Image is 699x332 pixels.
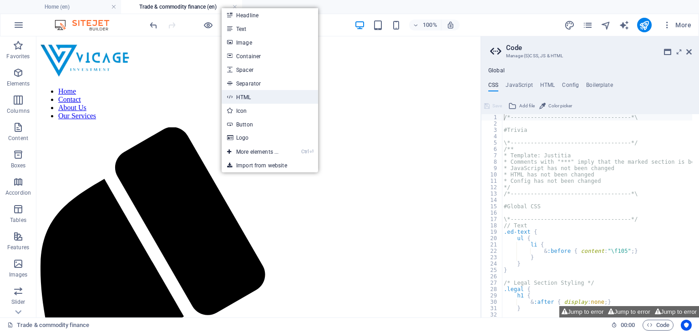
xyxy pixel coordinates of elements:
[481,197,503,203] div: 14
[222,76,318,90] a: Separator
[481,280,503,286] div: 27
[601,20,612,30] button: navigator
[222,104,318,117] a: Icon
[52,20,121,30] img: Editor Logo
[564,20,575,30] button: design
[148,20,159,30] button: undo
[506,52,674,60] h3: Manage (S)CSS, JS & HTML
[639,20,649,30] i: Publish
[619,20,629,30] i: AI Writer
[481,241,503,248] div: 21
[481,222,503,229] div: 18
[222,8,318,22] a: Headline
[301,149,309,155] i: Ctrl
[481,191,503,197] div: 13
[7,320,89,331] a: Click to cancel selection. Double-click to open Pages
[621,320,635,331] span: 00 00
[409,20,441,30] button: 100%
[488,82,498,92] h4: CSS
[643,320,674,331] button: Code
[203,20,213,30] button: Click here to leave preview mode and continue editing
[481,254,503,261] div: 23
[222,35,318,49] a: Image
[481,171,503,178] div: 10
[681,320,692,331] button: Usercentrics
[481,184,503,191] div: 12
[582,20,593,30] i: Pages (Ctrl+Alt+S)
[11,162,26,169] p: Boxes
[481,305,503,312] div: 31
[481,165,503,171] div: 9
[519,101,535,111] span: Add file
[548,101,572,111] span: Color picker
[481,229,503,235] div: 19
[481,312,503,318] div: 32
[481,203,503,210] div: 15
[222,63,318,76] a: Spacer
[7,80,30,87] p: Elements
[446,21,455,29] i: On resize automatically adjust zoom level to fit chosen device.
[601,20,611,30] i: Navigator
[423,20,437,30] h6: 100%
[5,189,31,196] p: Accordion
[663,20,691,30] span: More
[540,82,555,92] h4: HTML
[481,286,503,292] div: 28
[611,320,635,331] h6: Session time
[481,127,503,133] div: 3
[222,90,318,104] a: HTML
[481,292,503,299] div: 29
[148,20,159,30] i: Undo: Change pages (Ctrl+Z)
[222,117,318,131] a: Button
[10,216,26,224] p: Tables
[507,101,536,111] button: Add file
[488,67,505,75] h4: Global
[7,244,29,251] p: Features
[222,159,318,172] a: Import from website
[481,121,503,127] div: 2
[309,149,314,155] i: ⏎
[222,145,284,159] a: Ctrl⏎More elements ...
[7,107,30,115] p: Columns
[481,273,503,280] div: 26
[6,53,30,60] p: Favorites
[559,306,606,317] button: Jump to error
[564,20,575,30] i: Design (Ctrl+Alt+Y)
[222,49,318,63] a: Container
[481,178,503,184] div: 11
[481,248,503,254] div: 22
[538,101,573,111] button: Color picker
[221,20,232,30] i: Reload page
[582,20,593,30] button: pages
[481,159,503,165] div: 8
[481,261,503,267] div: 24
[481,114,503,121] div: 1
[121,2,242,12] h4: Trade & commodity finance (en)
[619,20,630,30] button: text_generator
[506,44,692,52] h2: Code
[647,320,669,331] span: Code
[481,299,503,305] div: 30
[222,22,318,35] a: Text
[653,306,699,317] button: Jump to error
[221,20,232,30] button: reload
[481,210,503,216] div: 16
[481,140,503,146] div: 5
[8,135,28,142] p: Content
[222,131,318,145] a: Logo
[481,267,503,273] div: 25
[481,152,503,159] div: 7
[586,82,613,92] h4: Boilerplate
[481,235,503,241] div: 20
[606,306,652,317] button: Jump to error
[637,18,652,32] button: publish
[11,298,25,306] p: Slider
[562,82,579,92] h4: Config
[481,133,503,140] div: 4
[481,216,503,222] div: 17
[506,82,532,92] h4: JavaScript
[627,322,628,328] span: :
[9,271,28,278] p: Images
[481,146,503,152] div: 6
[659,18,695,32] button: More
